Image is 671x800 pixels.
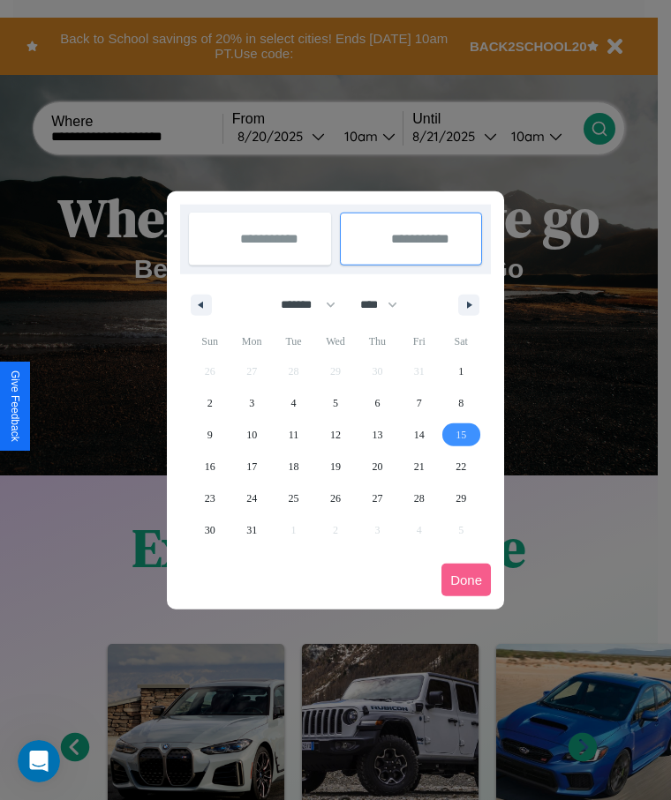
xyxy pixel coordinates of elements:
[441,451,482,482] button: 22
[357,387,398,419] button: 6
[207,419,213,451] span: 9
[314,387,356,419] button: 5
[398,327,440,355] span: Fri
[458,387,464,419] span: 8
[357,482,398,514] button: 27
[414,451,425,482] span: 21
[330,482,341,514] span: 26
[456,451,466,482] span: 22
[230,419,272,451] button: 10
[289,419,299,451] span: 11
[189,451,230,482] button: 16
[205,451,215,482] span: 16
[230,514,272,546] button: 31
[189,387,230,419] button: 2
[372,451,382,482] span: 20
[417,387,422,419] span: 7
[289,451,299,482] span: 18
[230,482,272,514] button: 24
[246,451,257,482] span: 17
[357,327,398,355] span: Thu
[458,355,464,387] span: 1
[441,564,491,596] button: Done
[414,482,425,514] span: 28
[189,514,230,546] button: 30
[273,419,314,451] button: 11
[230,327,272,355] span: Mon
[441,419,482,451] button: 15
[357,419,398,451] button: 13
[189,327,230,355] span: Sun
[230,387,272,419] button: 3
[314,482,356,514] button: 26
[246,482,257,514] span: 24
[398,387,440,419] button: 7
[18,740,60,782] iframe: Intercom live chat
[372,419,382,451] span: 13
[205,514,215,546] span: 30
[398,482,440,514] button: 28
[374,387,380,419] span: 6
[230,451,272,482] button: 17
[398,451,440,482] button: 21
[441,355,482,387] button: 1
[314,419,356,451] button: 12
[330,451,341,482] span: 19
[330,419,341,451] span: 12
[456,482,466,514] span: 29
[9,370,21,442] div: Give Feedback
[189,419,230,451] button: 9
[441,327,482,355] span: Sat
[249,387,254,419] span: 3
[246,514,257,546] span: 31
[398,419,440,451] button: 14
[314,451,356,482] button: 19
[273,451,314,482] button: 18
[414,419,425,451] span: 14
[357,451,398,482] button: 20
[273,482,314,514] button: 25
[189,482,230,514] button: 23
[372,482,382,514] span: 27
[441,482,482,514] button: 29
[205,482,215,514] span: 23
[291,387,297,419] span: 4
[441,387,482,419] button: 8
[273,387,314,419] button: 4
[207,387,213,419] span: 2
[456,419,466,451] span: 15
[289,482,299,514] span: 25
[314,327,356,355] span: Wed
[273,327,314,355] span: Tue
[333,387,338,419] span: 5
[246,419,257,451] span: 10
